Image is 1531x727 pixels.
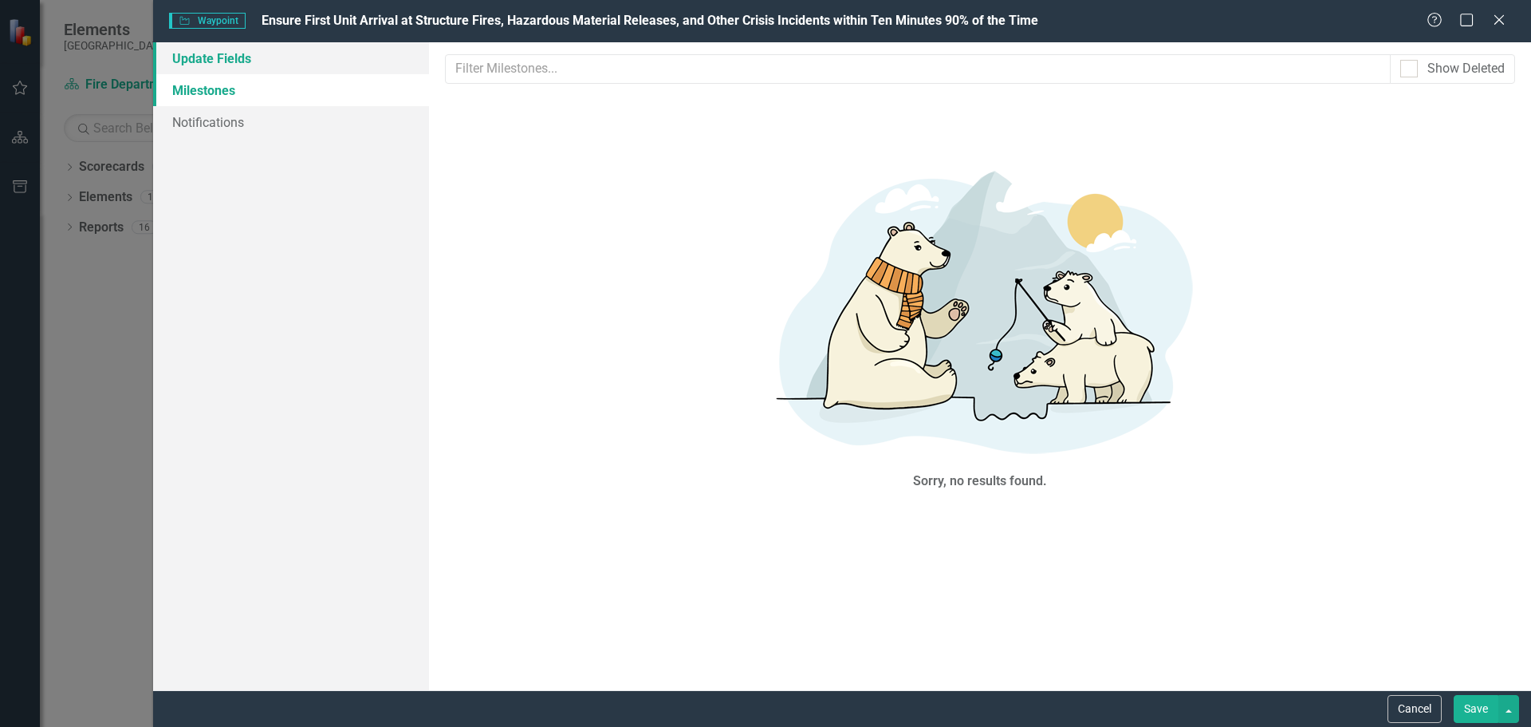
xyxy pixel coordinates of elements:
[1387,695,1442,723] button: Cancel
[445,54,1391,84] input: Filter Milestones...
[153,74,429,106] a: Milestones
[1427,60,1505,78] div: Show Deleted
[741,149,1219,468] img: No results found
[1454,695,1498,723] button: Save
[153,42,429,74] a: Update Fields
[913,472,1047,491] div: Sorry, no results found.
[169,13,246,29] span: Waypoint
[153,106,429,138] a: Notifications
[262,13,1038,28] span: Ensure First Unit Arrival at Structure Fires, Hazardous Material Releases, and Other Crisis Incid...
